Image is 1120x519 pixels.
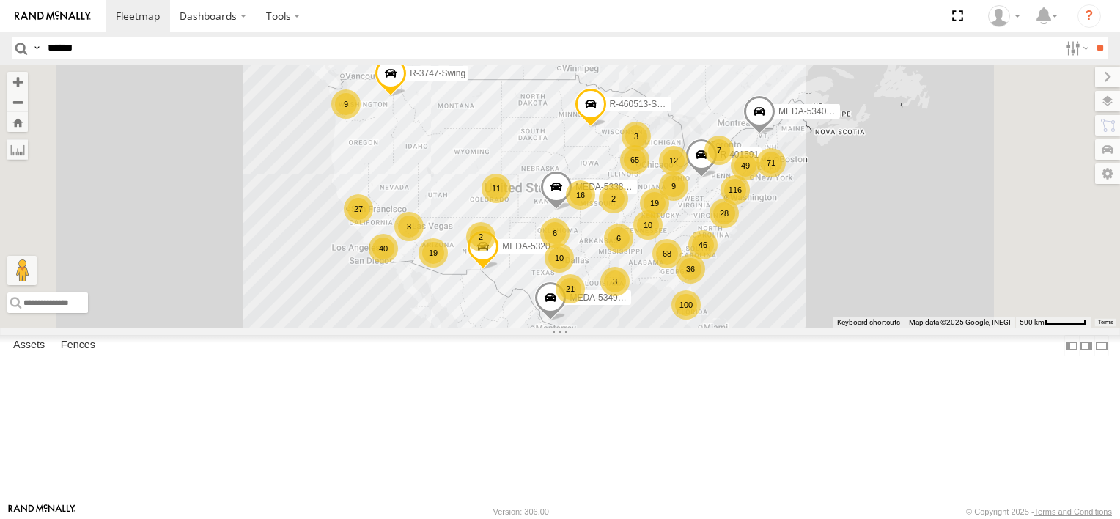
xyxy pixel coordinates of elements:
span: MEDA-534904-Roll [570,292,645,303]
div: 9 [331,89,361,119]
span: Map data ©2025 Google, INEGI [909,318,1011,326]
div: 27 [344,194,373,224]
div: 10 [633,210,663,240]
div: 49 [731,151,760,180]
div: 11 [482,174,511,203]
label: Dock Summary Table to the Left [1064,335,1079,356]
label: Dock Summary Table to the Right [1079,335,1094,356]
div: 2 [466,222,495,251]
button: Zoom in [7,72,28,92]
button: Drag Pegman onto the map to open Street View [7,256,37,285]
div: 9 [659,172,688,201]
button: Zoom out [7,92,28,112]
span: R-3747-Swing [410,67,465,78]
div: Brianna Droddy [983,5,1025,27]
div: Version: 306.00 [493,507,549,516]
img: rand-logo.svg [15,11,91,21]
button: Keyboard shortcuts [837,317,900,328]
div: 71 [756,148,786,177]
label: Measure [7,139,28,160]
label: Fences [54,336,103,356]
span: R-401591 [721,149,759,159]
div: 3 [600,267,630,296]
span: MEDA-534010-Roll [778,106,854,117]
div: 3 [622,122,651,151]
div: 36 [676,254,705,284]
div: 16 [566,180,595,210]
div: © Copyright 2025 - [966,507,1112,516]
span: R-460513-Swing [610,99,675,109]
div: 7 [704,136,734,165]
div: 2 [599,184,628,213]
div: 21 [556,274,585,303]
span: 500 km [1020,318,1045,326]
div: 68 [652,239,682,268]
label: Hide Summary Table [1094,335,1109,356]
div: 10 [545,243,574,273]
div: 46 [688,230,718,259]
div: 6 [540,218,570,248]
label: Map Settings [1095,163,1120,184]
a: Visit our Website [8,504,75,519]
label: Search Filter Options [1060,37,1091,59]
div: 6 [604,224,633,253]
div: 19 [640,188,669,218]
div: 100 [671,290,701,320]
label: Search Query [31,37,43,59]
label: Assets [6,336,52,356]
a: Terms and Conditions [1034,507,1112,516]
button: Map Scale: 500 km per 53 pixels [1015,317,1091,328]
div: 19 [419,238,448,268]
div: 40 [369,234,398,263]
i: ? [1077,4,1101,28]
span: MEDA-533802-Roll [575,182,651,192]
div: 28 [710,199,739,228]
div: 116 [721,175,750,205]
a: Terms (opens in new tab) [1098,319,1113,325]
div: 3 [394,212,424,241]
div: 65 [620,145,649,174]
span: MEDA-532005-Roll [502,240,578,251]
button: Zoom Home [7,112,28,132]
div: 12 [659,146,688,175]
